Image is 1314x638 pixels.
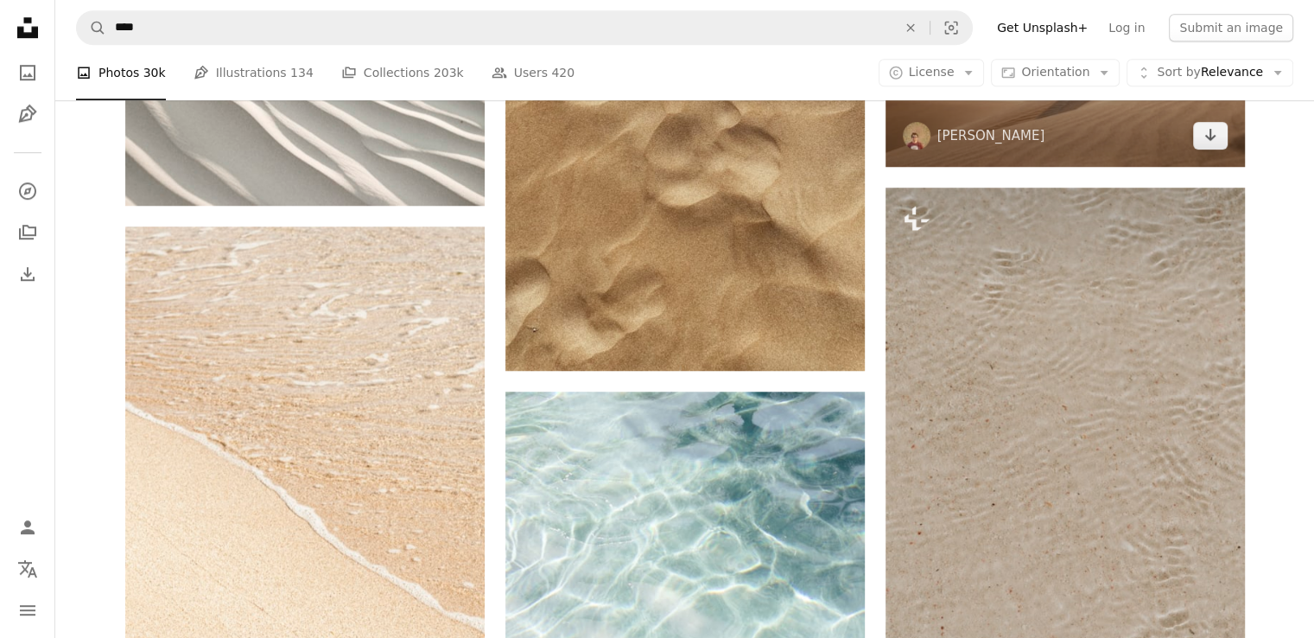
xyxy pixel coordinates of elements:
[930,11,972,44] button: Visual search
[77,11,106,44] button: Search Unsplash
[290,63,314,82] span: 134
[10,552,45,586] button: Language
[909,65,955,79] span: License
[125,519,485,534] a: brown sand with white sand
[10,174,45,208] a: Explore
[987,14,1098,41] a: Get Unsplash+
[1193,122,1228,150] a: Download
[10,97,45,131] a: Illustrations
[879,59,985,86] button: License
[434,63,464,82] span: 203k
[194,45,314,100] a: Illustrations 134
[991,59,1120,86] button: Orientation
[551,63,574,82] span: 420
[10,215,45,250] a: Collections
[10,257,45,291] a: Download History
[1098,14,1155,41] a: Log in
[937,127,1045,144] a: [PERSON_NAME]
[892,11,930,44] button: Clear
[341,45,464,100] a: Collections 203k
[1157,64,1263,81] span: Relevance
[76,10,973,45] form: Find visuals sitewide
[10,10,45,48] a: Home — Unsplash
[492,45,574,100] a: Users 420
[903,122,930,150] img: Go to Keith Hardy's profile
[1021,65,1089,79] span: Orientation
[10,510,45,545] a: Log in / Sign up
[1157,65,1200,79] span: Sort by
[10,55,45,90] a: Photos
[1127,59,1293,86] button: Sort byRelevance
[886,449,1245,464] a: a bird is standing in the shallow water
[1169,14,1293,41] button: Submit an image
[10,593,45,628] button: Menu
